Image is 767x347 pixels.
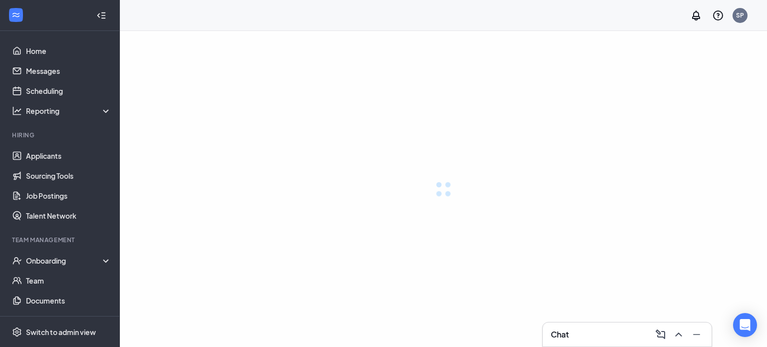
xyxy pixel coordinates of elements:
a: Scheduling [26,81,111,101]
button: ComposeMessage [652,327,668,343]
a: Sourcing Tools [26,166,111,186]
a: Job Postings [26,186,111,206]
button: Minimize [688,327,704,343]
a: Talent Network [26,206,111,226]
a: Surveys [26,311,111,331]
svg: WorkstreamLogo [11,10,21,20]
a: Messages [26,61,111,81]
div: Open Intercom Messenger [733,313,757,337]
div: Reporting [26,106,112,116]
svg: Minimize [691,329,703,341]
div: Onboarding [26,256,112,266]
svg: ComposeMessage [655,329,667,341]
div: Hiring [12,131,109,139]
a: Documents [26,291,111,311]
h3: Chat [551,329,569,340]
svg: Notifications [690,9,702,21]
a: Applicants [26,146,111,166]
div: Team Management [12,236,109,244]
svg: Analysis [12,106,22,116]
svg: UserCheck [12,256,22,266]
svg: ChevronUp [673,329,685,341]
svg: QuestionInfo [712,9,724,21]
svg: Settings [12,327,22,337]
svg: Collapse [96,10,106,20]
div: Switch to admin view [26,327,96,337]
div: SP [736,11,744,19]
a: Team [26,271,111,291]
a: Home [26,41,111,61]
button: ChevronUp [670,327,686,343]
